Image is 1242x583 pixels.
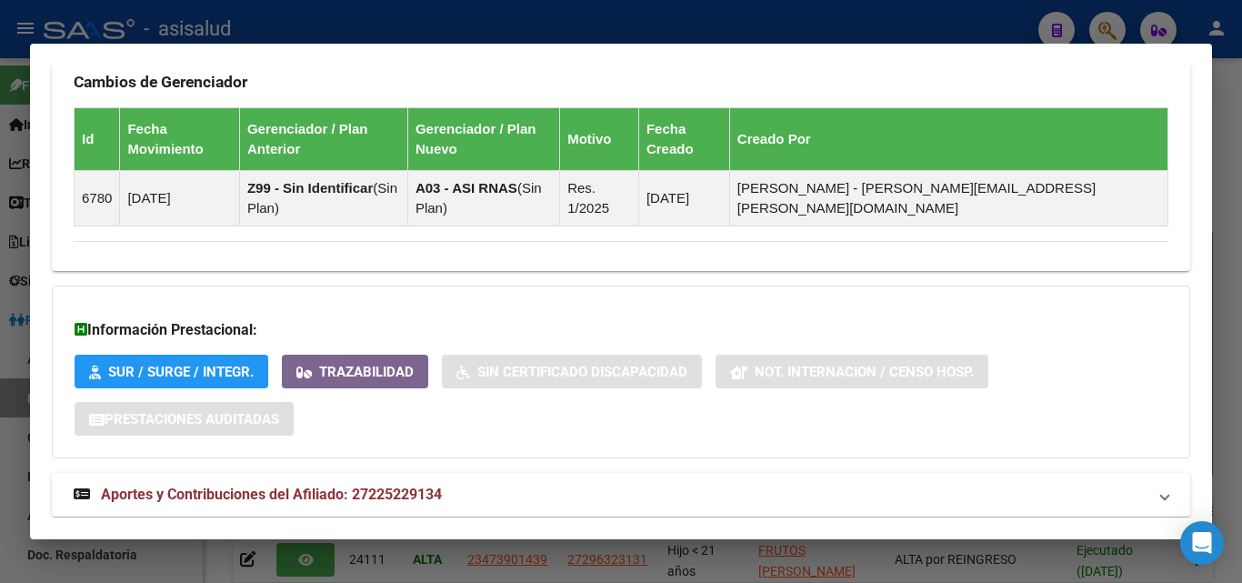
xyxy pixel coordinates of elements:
th: Motivo [560,108,639,171]
span: Trazabilidad [319,364,414,380]
button: Trazabilidad [282,355,428,388]
button: Prestaciones Auditadas [75,402,294,436]
button: Not. Internacion / Censo Hosp. [716,355,988,388]
td: Res. 1/2025 [560,171,639,226]
td: [DATE] [638,171,729,226]
td: [DATE] [120,171,240,226]
td: ( ) [239,171,407,226]
button: SUR / SURGE / INTEGR. [75,355,268,388]
h3: Información Prestacional: [75,319,1167,341]
td: [PERSON_NAME] - [PERSON_NAME][EMAIL_ADDRESS][PERSON_NAME][DOMAIN_NAME] [729,171,1167,226]
span: Prestaciones Auditadas [105,411,279,427]
th: Gerenciador / Plan Nuevo [407,108,559,171]
th: Gerenciador / Plan Anterior [239,108,407,171]
span: SUR / SURGE / INTEGR. [108,364,254,380]
span: Aportes y Contribuciones del Afiliado: 27225229134 [101,486,442,503]
mat-expansion-panel-header: Aportes y Contribuciones del Afiliado: 27225229134 [52,473,1190,517]
span: Not. Internacion / Censo Hosp. [755,364,974,380]
th: Creado Por [729,108,1167,171]
th: Fecha Movimiento [120,108,240,171]
th: Fecha Creado [638,108,729,171]
h3: Cambios de Gerenciador [74,72,1168,92]
strong: A03 - ASI RNAS [416,180,517,196]
strong: Z99 - Sin Identificar [247,180,373,196]
span: Sin Certificado Discapacidad [477,364,687,380]
th: Id [75,108,120,171]
td: 6780 [75,171,120,226]
div: Open Intercom Messenger [1180,521,1224,565]
button: Sin Certificado Discapacidad [442,355,702,388]
td: ( ) [407,171,559,226]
